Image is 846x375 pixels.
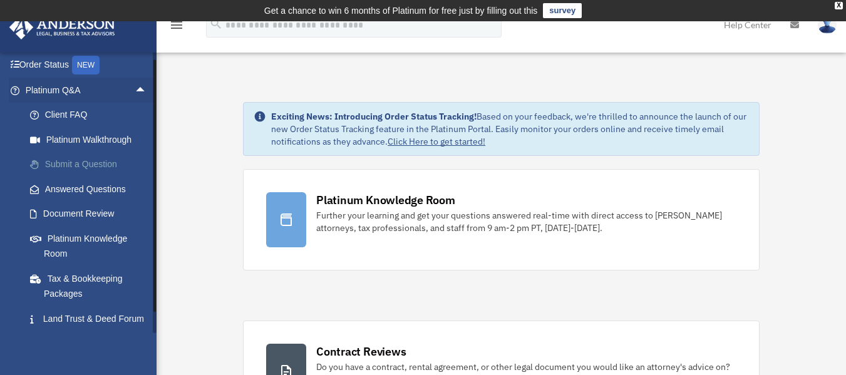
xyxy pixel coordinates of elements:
[835,2,843,9] div: close
[271,111,477,122] strong: Exciting News: Introducing Order Status Tracking!
[9,78,166,103] a: Platinum Q&Aarrow_drop_up
[316,344,406,359] div: Contract Reviews
[209,17,223,31] i: search
[243,169,760,270] a: Platinum Knowledge Room Further your learning and get your questions answered real-time with dire...
[18,306,166,331] a: Land Trust & Deed Forum
[18,177,166,202] a: Answered Questions
[543,3,582,18] a: survey
[18,127,166,152] a: Platinum Walkthrough
[316,192,455,208] div: Platinum Knowledge Room
[9,53,166,78] a: Order StatusNEW
[18,202,166,227] a: Document Review
[18,103,166,128] a: Client FAQ
[271,110,749,148] div: Based on your feedback, we're thrilled to announce the launch of our new Order Status Tracking fe...
[169,22,184,33] a: menu
[388,136,485,147] a: Click Here to get started!
[316,209,736,234] div: Further your learning and get your questions answered real-time with direct access to [PERSON_NAM...
[18,152,166,177] a: Submit a Question
[169,18,184,33] i: menu
[6,15,119,39] img: Anderson Advisors Platinum Portal
[818,16,837,34] img: User Pic
[18,226,166,266] a: Platinum Knowledge Room
[18,331,166,356] a: Portal Feedback
[135,78,160,103] span: arrow_drop_up
[18,266,166,306] a: Tax & Bookkeeping Packages
[72,56,100,74] div: NEW
[264,3,538,18] div: Get a chance to win 6 months of Platinum for free just by filling out this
